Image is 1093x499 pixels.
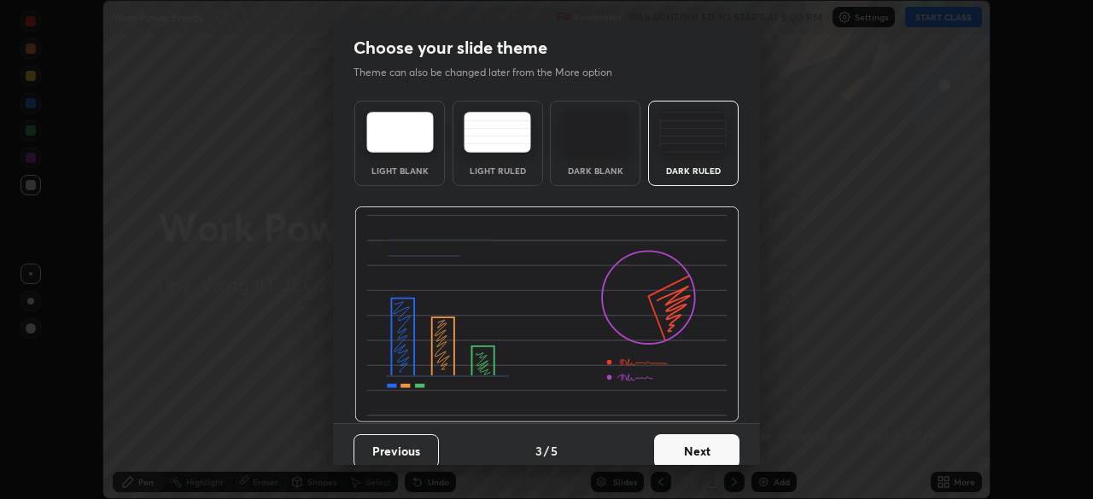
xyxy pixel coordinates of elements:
[365,166,434,175] div: Light Blank
[561,166,629,175] div: Dark Blank
[659,166,728,175] div: Dark Ruled
[535,442,542,460] h4: 3
[551,442,558,460] h4: 5
[354,434,439,468] button: Previous
[562,112,629,153] img: darkTheme.f0cc69e5.svg
[464,112,531,153] img: lightRuledTheme.5fabf969.svg
[654,434,739,468] button: Next
[464,166,532,175] div: Light Ruled
[659,112,727,153] img: darkRuledTheme.de295e13.svg
[354,37,547,59] h2: Choose your slide theme
[544,442,549,460] h4: /
[354,65,630,80] p: Theme can also be changed later from the More option
[366,112,434,153] img: lightTheme.e5ed3b09.svg
[354,206,739,423] img: darkRuledThemeBanner.864f114c.svg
